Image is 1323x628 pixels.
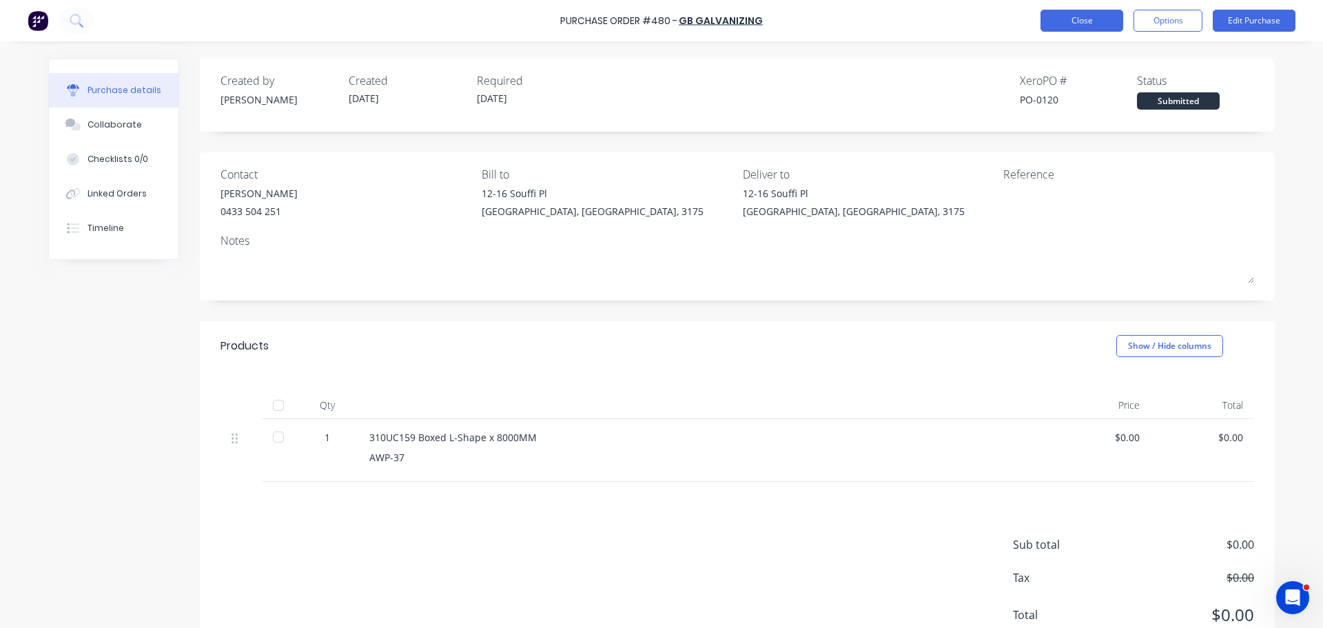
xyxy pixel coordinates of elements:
span: Sub total [1013,536,1116,553]
div: Products [220,338,269,354]
button: Show / Hide columns [1116,335,1223,357]
div: Submitted [1137,92,1220,110]
div: Bill to [482,166,732,183]
div: Required [477,72,594,89]
button: Collaborate [49,108,178,142]
div: Deliver to [743,166,994,183]
div: $0.00 [1162,430,1243,445]
div: Xero PO # [1020,72,1137,89]
div: Total [1151,392,1254,419]
div: Purchase details [88,84,161,97]
span: Total [1013,607,1116,623]
div: Collaborate [88,119,142,131]
div: Notes [220,232,1254,249]
div: Purchase Order #480 - [560,14,677,28]
div: Contact [220,166,471,183]
div: 12-16 Souffi Pl [482,186,704,201]
div: [PERSON_NAME] [220,92,338,107]
span: Tax [1013,569,1116,586]
div: PO-0120 [1020,92,1137,107]
div: 310UC159 Boxed L-Shape x 8000MM [369,430,1036,445]
iframe: Intercom live chat [1276,581,1309,614]
div: Created [349,72,466,89]
div: Price [1047,392,1151,419]
div: Checklists 0/0 [88,153,148,165]
button: Linked Orders [49,176,178,211]
div: AWP-37 [369,450,1036,465]
button: Purchase details [49,73,178,108]
span: $0.00 [1116,602,1254,627]
div: [PERSON_NAME] [220,186,298,201]
button: Checklists 0/0 [49,142,178,176]
div: 1 [307,430,347,445]
div: Timeline [88,222,124,234]
div: [GEOGRAPHIC_DATA], [GEOGRAPHIC_DATA], 3175 [743,204,965,219]
button: Edit Purchase [1213,10,1295,32]
button: Close [1040,10,1123,32]
div: Status [1137,72,1254,89]
div: 0433 504 251 [220,204,298,219]
div: Created by [220,72,338,89]
button: Timeline [49,211,178,245]
div: 12-16 Souffi Pl [743,186,965,201]
span: $0.00 [1116,569,1254,586]
img: Factory [28,10,48,31]
div: Linked Orders [88,188,147,200]
a: GB GALVANIZING [679,14,763,28]
div: Qty [296,392,358,419]
div: [GEOGRAPHIC_DATA], [GEOGRAPHIC_DATA], 3175 [482,204,704,219]
button: Options [1134,10,1202,32]
span: $0.00 [1116,536,1254,553]
div: $0.00 [1058,430,1140,445]
div: Reference [1003,166,1254,183]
